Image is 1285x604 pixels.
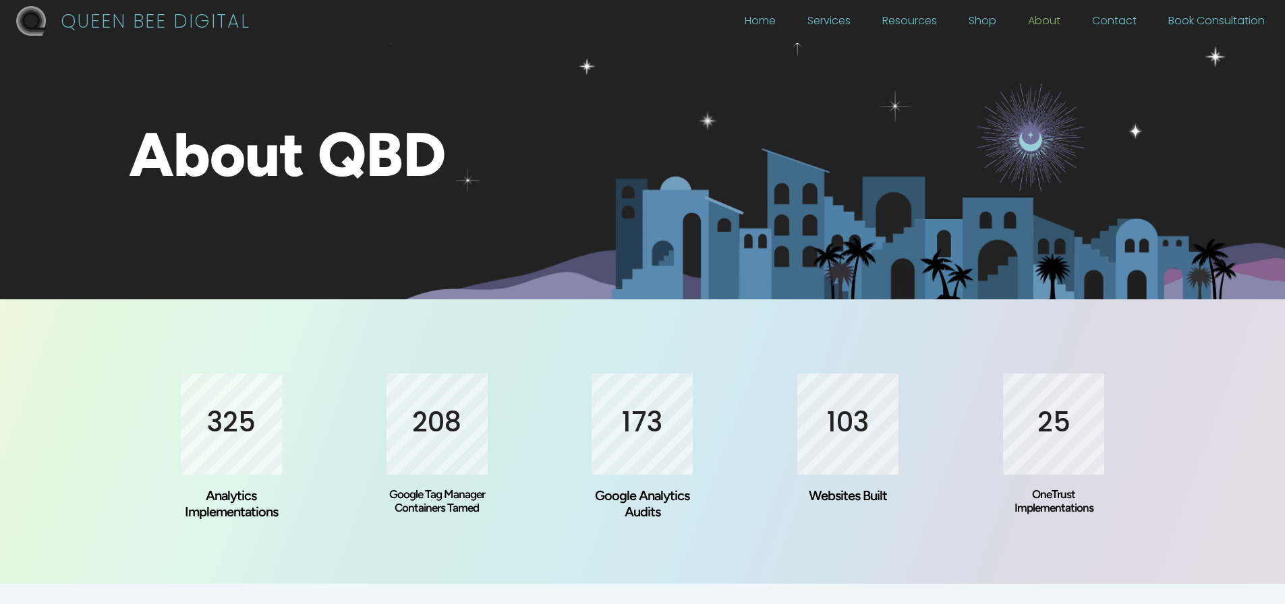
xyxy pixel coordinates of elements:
a: Book Consultation [1168,17,1265,32]
span: 103 [827,411,869,438]
span: 173 [622,411,662,438]
a: Resources [882,17,937,32]
h3: OneTrust Implementations [1003,489,1104,523]
h3: Google Tag Manager Containers Tamed [387,489,488,523]
a: Services [807,17,851,32]
img: QBD Logo [16,6,46,36]
a: Home [745,17,776,32]
a: Contact [1092,17,1137,32]
a: Shop [969,17,996,32]
a: About [1028,17,1060,32]
span: 25 [1037,411,1070,438]
span: 325 [207,411,256,438]
h3: Google Analytics Audits [592,489,693,528]
h3: Websites Built [797,489,898,512]
p: QUEEN BEE DIGITAL [61,13,250,34]
span: 208 [412,411,461,438]
h1: About QBD [129,124,643,204]
h3: Analytics Implementations [181,489,282,528]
